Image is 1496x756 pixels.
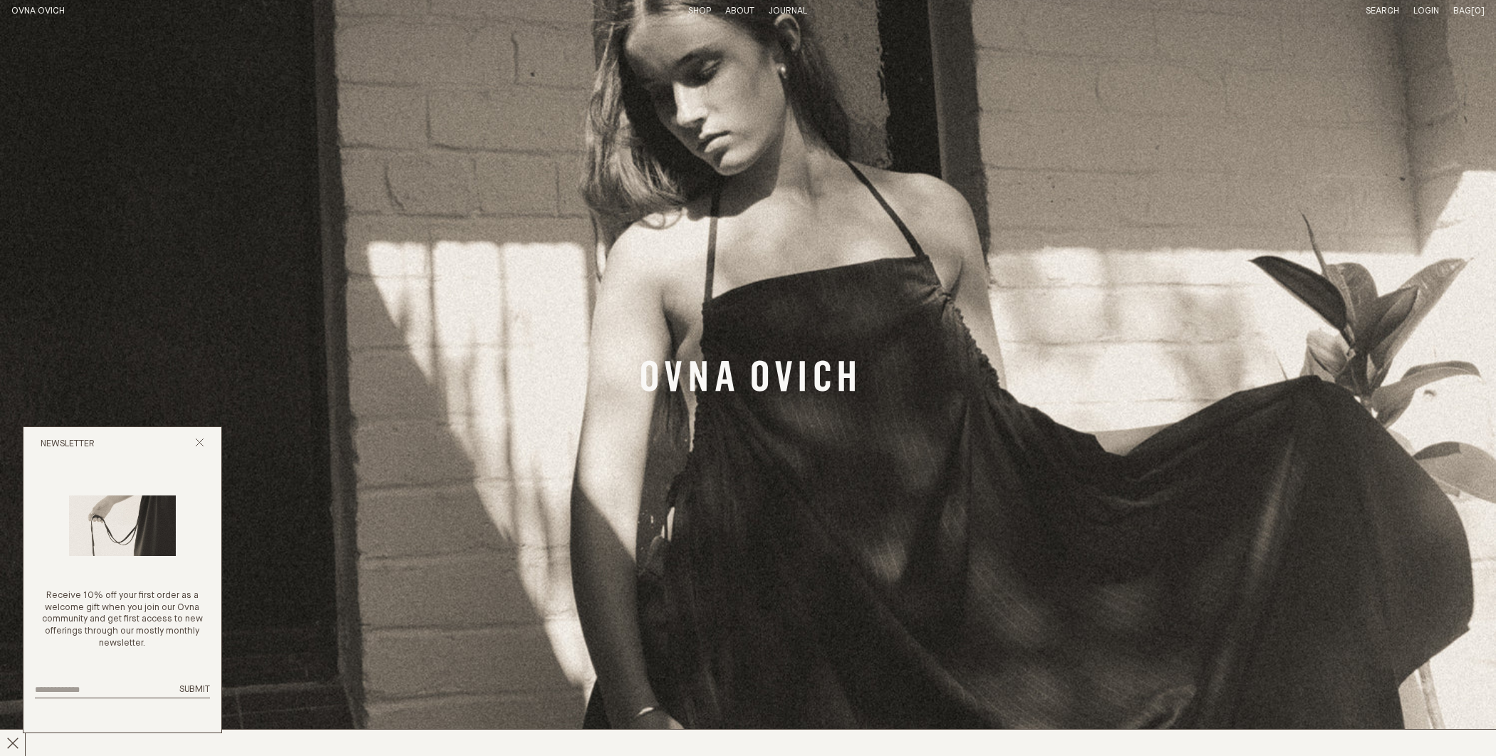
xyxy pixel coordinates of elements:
[769,6,807,16] a: Journal
[35,590,210,650] p: Receive 10% off your first order as a welcome gift when you join our Ovna community and get first...
[641,360,855,396] a: Banner Link
[195,438,204,451] button: Close popup
[1471,6,1485,16] span: [0]
[688,6,711,16] a: Shop
[1453,6,1471,16] span: Bag
[179,684,210,696] button: Submit
[1413,6,1439,16] a: Login
[41,439,95,451] h2: Newsletter
[179,685,210,694] span: Submit
[725,6,754,18] summary: About
[1366,6,1399,16] a: Search
[11,6,65,16] a: Home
